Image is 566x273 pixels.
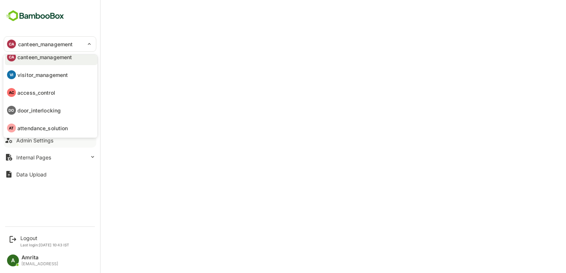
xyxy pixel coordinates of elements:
div: AC [7,88,16,97]
p: visitor_management [17,71,68,79]
div: AT [7,124,16,132]
p: door_interlocking [17,107,61,114]
p: canteen_management [17,53,72,61]
div: VI [7,70,16,79]
p: access_control [17,89,55,97]
div: CA [7,53,16,61]
p: attendance_solution [17,124,68,132]
div: DO [7,106,16,115]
